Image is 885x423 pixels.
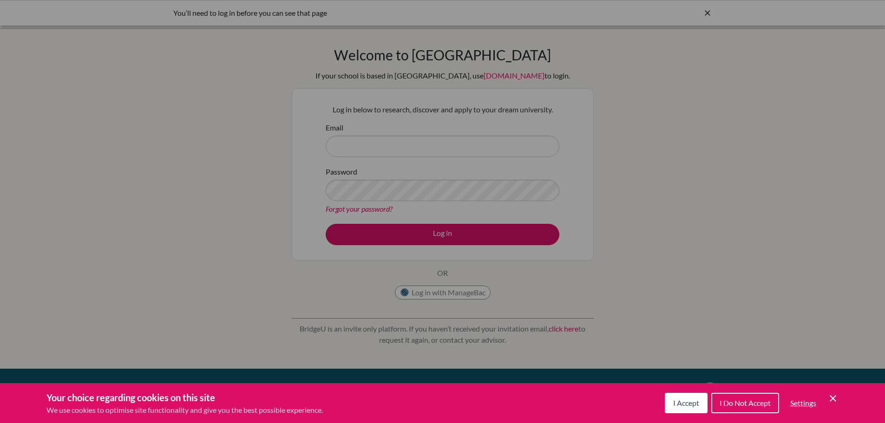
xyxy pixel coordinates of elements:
[665,393,708,413] button: I Accept
[827,393,839,404] button: Save and close
[46,390,323,404] h3: Your choice regarding cookies on this site
[783,394,824,412] button: Settings
[790,398,816,407] span: Settings
[46,404,323,416] p: We use cookies to optimise site functionality and give you the best possible experience.
[673,398,699,407] span: I Accept
[711,393,779,413] button: I Do Not Accept
[720,398,771,407] span: I Do Not Accept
